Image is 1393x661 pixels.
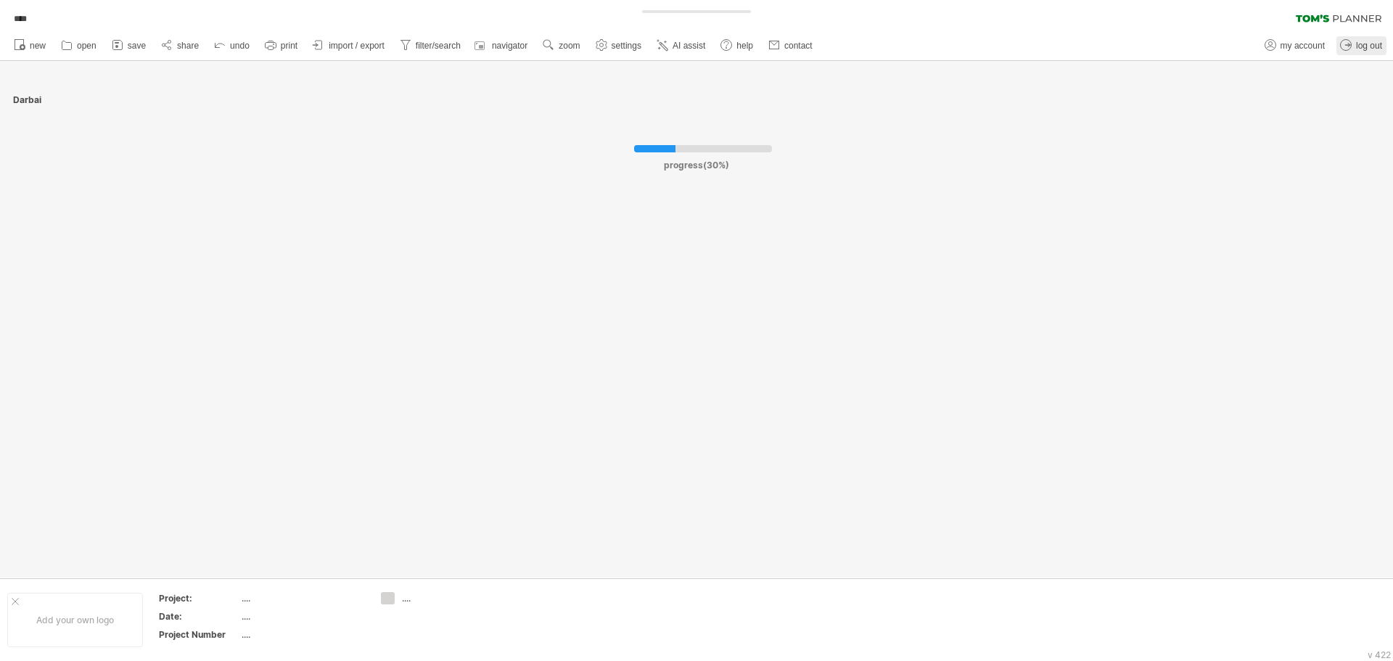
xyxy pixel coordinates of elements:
div: .... [242,628,363,641]
span: share [177,41,199,51]
a: new [10,36,50,55]
span: new [30,41,46,51]
span: help [736,41,753,51]
a: navigator [472,36,532,55]
span: open [77,41,96,51]
span: save [128,41,146,51]
span: AI assist [673,41,705,51]
span: undo [230,41,250,51]
div: .... [242,592,363,604]
a: open [57,36,101,55]
span: zoom [559,41,580,51]
span: filter/search [416,41,461,51]
span: contact [784,41,813,51]
a: my account [1261,36,1329,55]
div: v 422 [1368,649,1391,660]
span: settings [612,41,641,51]
span: print [281,41,297,51]
a: help [717,36,757,55]
a: import / export [309,36,389,55]
div: Date: [159,610,239,623]
a: undo [210,36,254,55]
span: log out [1356,41,1382,51]
span: my account [1281,41,1325,51]
div: progress(30%) [576,152,817,171]
a: share [157,36,203,55]
a: save [108,36,150,55]
div: Project Number [159,628,239,641]
div: .... [402,592,481,604]
div: Project: [159,592,239,604]
span: navigator [492,41,527,51]
div: .... [242,610,363,623]
a: filter/search [396,36,465,55]
div: Add your own logo [7,593,143,647]
a: print [261,36,302,55]
a: AI assist [653,36,710,55]
a: log out [1336,36,1386,55]
a: settings [592,36,646,55]
a: zoom [539,36,584,55]
a: contact [765,36,817,55]
div: Darbai [13,93,198,107]
span: import / export [329,41,385,51]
